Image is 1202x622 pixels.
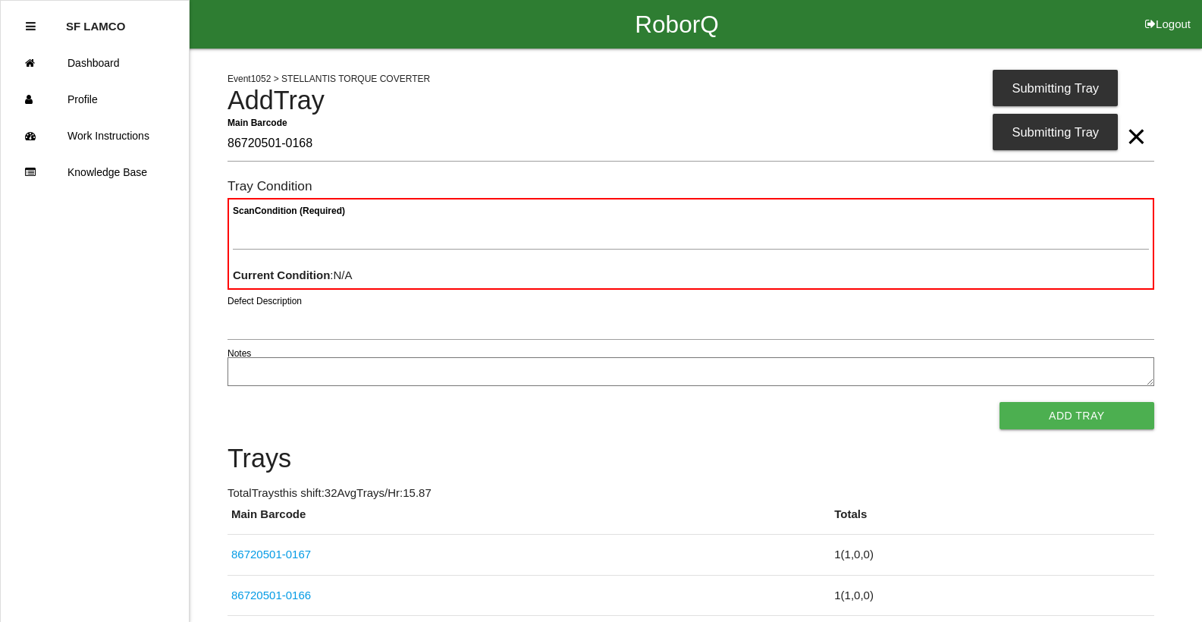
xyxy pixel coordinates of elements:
label: Defect Description [228,294,302,308]
a: Profile [1,81,189,118]
input: Required [228,127,1154,162]
span: Event 1052 > STELLANTIS TORQUE COVERTER [228,74,430,84]
a: 86720501-0166 [231,589,311,602]
div: Close [26,8,36,45]
a: Dashboard [1,45,189,81]
span: Clear Input [1126,106,1146,137]
b: Current Condition [233,269,330,281]
a: Knowledge Base [1,154,189,190]
div: Submitting Tray [993,114,1118,150]
button: Add Tray [1000,402,1154,429]
div: Submitting Tray [993,70,1118,106]
h6: Tray Condition [228,179,1154,193]
b: Scan Condition (Required) [233,206,345,216]
b: Main Barcode [228,117,287,127]
td: 1 ( 1 , 0 , 0 ) [830,575,1153,616]
a: Work Instructions [1,118,189,154]
label: Notes [228,347,251,360]
p: SF LAMCO [66,8,125,33]
th: Totals [830,506,1153,535]
th: Main Barcode [228,506,830,535]
td: 1 ( 1 , 0 , 0 ) [830,535,1153,576]
p: Total Trays this shift: 32 Avg Trays /Hr: 15.87 [228,485,1154,502]
span: : N/A [233,269,353,281]
a: 86720501-0167 [231,548,311,561]
h4: Trays [228,445,1154,473]
h4: Add Tray [228,86,1154,115]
